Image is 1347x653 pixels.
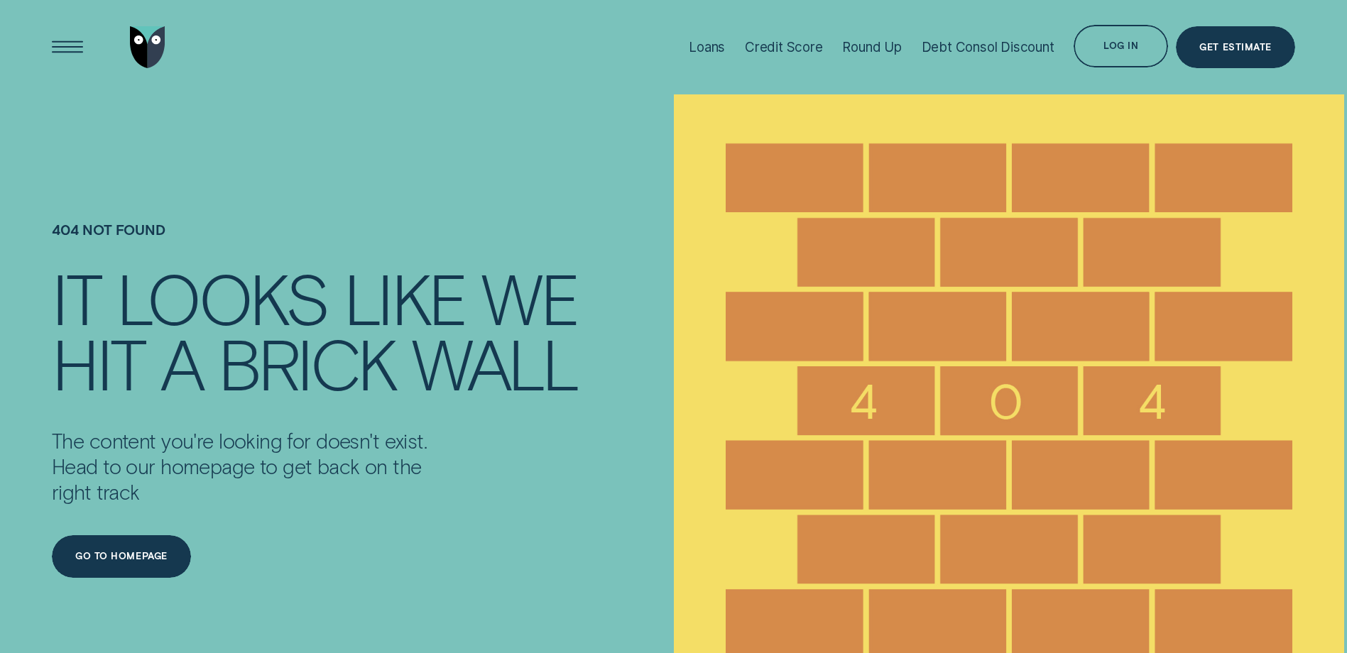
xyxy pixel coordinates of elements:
[52,265,100,331] div: It
[922,39,1054,55] div: Debt Consol Discount
[52,265,618,396] h4: It looks like we hit a brick wall
[130,26,165,69] img: Wisr
[116,265,328,331] div: looks
[412,330,577,396] div: wall
[344,265,466,331] div: like
[160,330,202,396] div: a
[52,397,460,505] div: The content you're looking for doesn't exist. Head to our homepage to get back on the right track
[46,26,89,69] button: Open Menu
[52,535,191,578] button: Go to homepage
[1176,26,1295,69] a: Get Estimate
[1074,25,1168,67] button: Log in
[481,265,577,331] div: we
[745,39,823,55] div: Credit Score
[689,39,725,55] div: Loans
[218,330,396,396] div: brick
[52,221,673,265] h1: 404 NOT FOUND
[842,39,902,55] div: Round Up
[52,330,145,396] div: hit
